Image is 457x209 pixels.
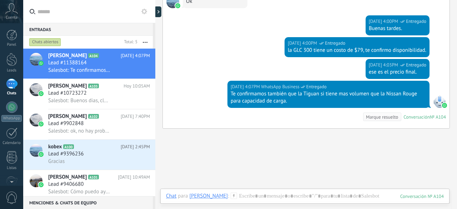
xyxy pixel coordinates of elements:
div: la GLC 300 tiene un costo de $79, te confirmo disponibilidad. [288,47,426,54]
span: kobex [48,143,62,150]
div: [DATE] 4:00PM [288,40,318,47]
div: [DATE] 4:07PM [231,83,261,90]
img: icon [39,121,44,126]
div: Jaime Guix [189,193,228,199]
div: WhatsApp [1,115,22,122]
button: Más [137,36,153,49]
span: Lead #11388164 [48,59,87,66]
span: A100 [63,144,74,149]
div: Listas [1,166,22,170]
div: Chats [1,91,22,96]
span: A103 [88,84,99,88]
span: [PERSON_NAME] [48,83,87,90]
span: Hoy 10:05AM [124,83,150,90]
span: WhatsApp Business [261,83,300,90]
img: waba.svg [442,103,447,108]
span: Salesbot: Buenos dias, claro que si. Vamos a coordinar. [48,97,111,104]
span: A101 [88,175,99,179]
div: Marque resuelto [366,114,398,120]
a: avataricon[PERSON_NAME]A102[DATE] 7:40PMLead #9902848Salesbot: ok, no hay problema! cuentas con n... [23,109,155,139]
span: A104 [88,53,99,58]
div: Calendario [1,141,22,145]
div: Buenas tardes. [369,25,426,32]
span: [DATE] 10:49AM [118,174,150,181]
div: [DATE] 4:03PM [369,61,399,69]
div: Mostrar [154,6,161,17]
span: Cuenta [6,15,17,20]
div: Menciones & Chats de equipo [23,196,153,209]
span: [DATE] 7:40PM [121,113,150,120]
div: Panel [1,43,22,47]
img: icon [39,91,44,96]
span: Lead #10723272 [48,90,87,97]
span: Lead #9396236 [48,150,84,158]
span: [DATE] 2:45PM [121,143,150,150]
span: [PERSON_NAME] [48,52,87,59]
span: Entregado [325,40,345,47]
div: 104 [400,193,444,199]
span: Entregado [406,18,426,25]
a: avatariconkobexA100[DATE] 2:45PMLead #9396236Gracias [23,140,155,170]
span: [PERSON_NAME] [48,174,87,181]
div: Conversación [403,114,430,120]
div: Leads [1,68,22,73]
span: Gracias [48,158,65,165]
span: [PERSON_NAME] [48,113,87,120]
span: A102 [88,114,99,119]
div: Te confirmamos también que la Tiguan si tiene mas volumen que la Nissan Rouge para capacidad de c... [231,90,426,105]
span: Lead #9902848 [48,120,84,127]
span: [DATE] 4:07PM [121,52,150,59]
div: [DATE] 4:00PM [369,18,399,25]
span: Lead #9406680 [48,181,84,188]
img: icon [39,61,44,66]
div: ese es el precio final. [369,69,426,76]
span: Salesbot: Cómo puedo ayudarte ? [48,188,111,195]
div: Total: 5 [121,39,137,46]
span: Salesbot: Te confirmamos también que la Tiguan si tiene mas volumen que la Nissan Rouge para capa... [48,67,111,74]
div: Entradas [23,23,153,36]
span: para [178,193,188,200]
img: icon [39,152,44,157]
span: : [228,193,229,200]
img: waba.svg [175,3,180,8]
span: Entregado [306,83,327,90]
span: Salesbot: ok, no hay problema! cuentas con nosotros para lo que necesites. [48,128,111,134]
a: avataricon[PERSON_NAME]A104[DATE] 4:07PMLead #11388164Salesbot: Te confirmamos también que la Tig... [23,49,155,79]
a: avataricon[PERSON_NAME]A103Hoy 10:05AMLead #10723272Salesbot: Buenos dias, claro que si. Vamos a ... [23,79,155,109]
img: icon [39,182,44,187]
a: avataricon[PERSON_NAME]A101[DATE] 10:49AMLead #9406680Salesbot: Cómo puedo ayudarte ? [23,170,155,200]
div: № A104 [430,114,446,120]
span: Entregado [406,61,426,69]
span: WhatsApp Business [433,95,446,108]
div: Chats abiertos [29,38,61,46]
